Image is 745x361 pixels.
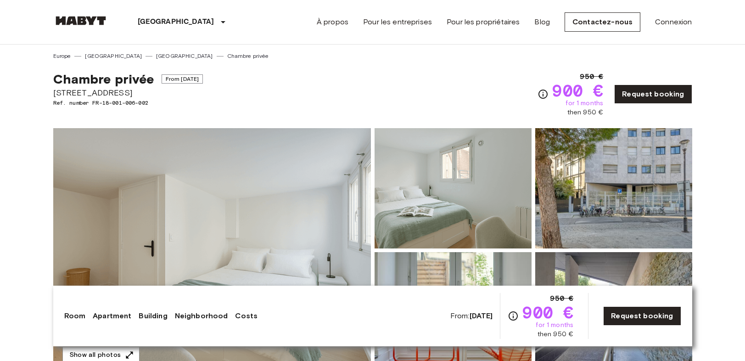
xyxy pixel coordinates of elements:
a: Contactez-nous [565,12,640,32]
span: for 1 months [536,321,573,330]
span: [STREET_ADDRESS] [53,87,203,99]
p: [GEOGRAPHIC_DATA] [138,17,214,28]
a: Costs [235,310,258,322]
a: Pour les entreprises [363,17,432,28]
span: then 950 € [538,330,574,339]
a: Europe [53,52,71,60]
span: Ref. number FR-18-001-006-002 [53,99,203,107]
a: Connexion [655,17,692,28]
span: From [DATE] [162,74,203,84]
span: for 1 months [566,99,603,108]
a: [GEOGRAPHIC_DATA] [156,52,213,60]
a: Pour les propriétaires [447,17,520,28]
img: Picture of unit FR-18-001-006-002 [535,128,692,248]
span: 950 € [550,293,573,304]
span: 900 € [552,82,603,99]
span: 900 € [522,304,573,321]
a: Request booking [603,306,681,326]
a: Apartment [93,310,131,322]
svg: Check cost overview for full price breakdown. Please note that discounts apply to new joiners onl... [508,310,519,322]
img: Picture of unit FR-18-001-006-002 [375,128,532,248]
a: Neighborhood [175,310,228,322]
span: 950 € [580,71,603,82]
b: [DATE] [470,311,493,320]
span: then 950 € [567,108,604,117]
svg: Check cost overview for full price breakdown. Please note that discounts apply to new joiners onl... [538,89,549,100]
a: Building [139,310,167,322]
span: From: [450,311,493,321]
a: Request booking [614,85,692,104]
img: Habyt [53,16,108,25]
a: Chambre privée [227,52,269,60]
a: [GEOGRAPHIC_DATA] [85,52,142,60]
a: Blog [534,17,550,28]
a: À propos [317,17,348,28]
a: Room [64,310,86,322]
span: Chambre privée [53,71,154,87]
